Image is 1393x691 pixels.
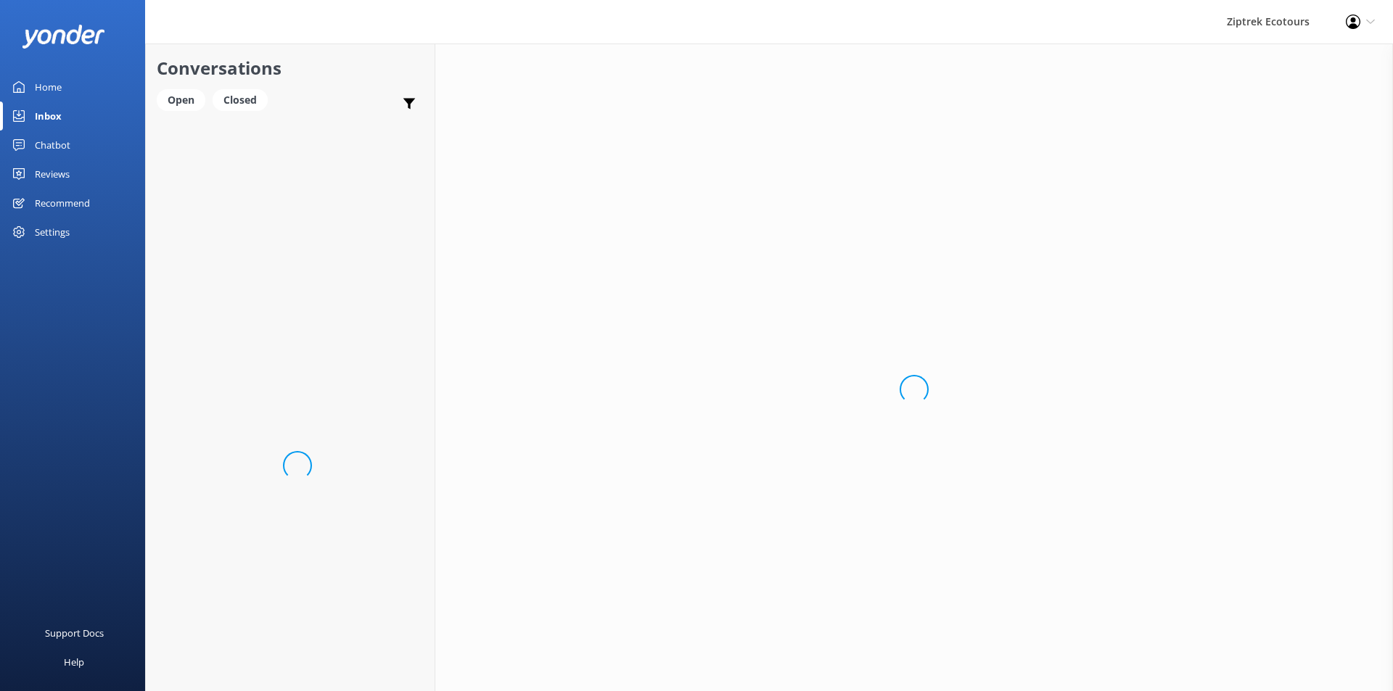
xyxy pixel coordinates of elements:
[22,25,105,49] img: yonder-white-logo.png
[157,89,205,111] div: Open
[45,618,104,647] div: Support Docs
[157,54,424,82] h2: Conversations
[157,91,213,107] a: Open
[213,89,268,111] div: Closed
[35,131,70,160] div: Chatbot
[64,647,84,676] div: Help
[35,218,70,247] div: Settings
[35,189,90,218] div: Recommend
[213,91,275,107] a: Closed
[35,160,70,189] div: Reviews
[35,102,62,131] div: Inbox
[35,73,62,102] div: Home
